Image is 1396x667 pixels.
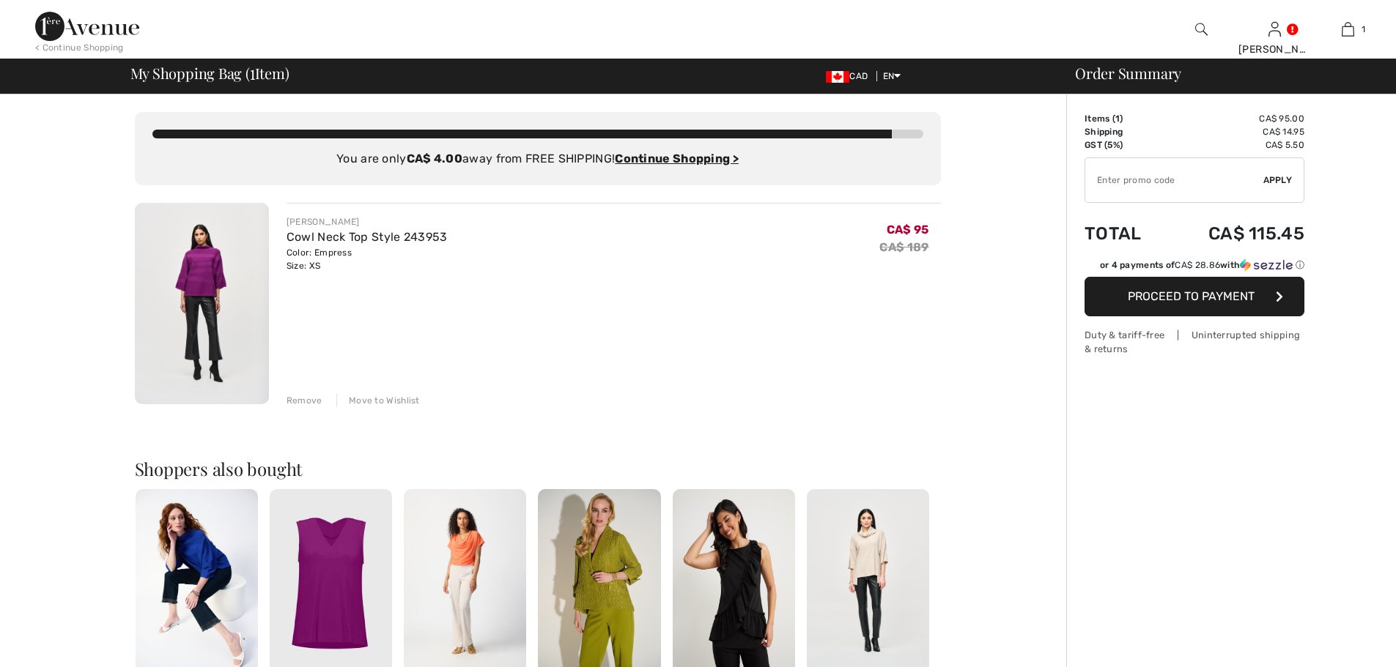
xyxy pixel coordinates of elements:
img: My Bag [1342,21,1354,38]
a: Continue Shopping > [615,152,739,165]
span: CA$ 28.86 [1175,260,1220,270]
td: Shipping [1085,125,1166,138]
td: Total [1085,209,1166,258]
span: 1 [250,62,255,81]
img: 1ère Avenue [35,12,139,41]
div: Move to Wishlist [336,394,420,407]
td: CA$ 115.45 [1166,209,1304,258]
div: or 4 payments of with [1100,258,1304,272]
a: Cowl Neck Top Style 243953 [287,230,448,244]
img: Cowl Neck Top Style 243953 [135,203,269,404]
div: You are only away from FREE SHIPPING! [152,150,923,168]
div: Order Summary [1057,66,1387,81]
img: Canadian Dollar [826,71,849,83]
span: 1 [1115,113,1120,124]
td: GST (5%) [1085,138,1166,152]
span: CA$ 95 [887,223,929,236]
div: [PERSON_NAME] [287,215,448,228]
button: Proceed to Payment [1085,277,1304,316]
div: [PERSON_NAME] [1238,42,1310,57]
span: CAD [826,71,874,81]
div: Remove [287,394,322,407]
td: CA$ 95.00 [1166,112,1304,125]
span: My Shopping Bag ( Item) [130,66,289,81]
div: < Continue Shopping [35,41,124,54]
strong: CA$ 4.00 [407,152,462,165]
div: Color: Empress Size: XS [287,246,448,272]
img: search the website [1195,21,1208,38]
input: Promo code [1085,158,1263,202]
span: Proceed to Payment [1128,289,1255,303]
s: CA$ 189 [879,240,928,254]
img: My Info [1268,21,1281,38]
a: Sign In [1268,22,1281,36]
div: Duty & tariff-free | Uninterrupted shipping & returns [1085,328,1304,356]
a: 1 [1312,21,1384,38]
td: CA$ 5.50 [1166,138,1304,152]
span: 1 [1362,23,1365,36]
h2: Shoppers also bought [135,460,941,477]
td: CA$ 14.95 [1166,125,1304,138]
span: Apply [1263,174,1293,187]
span: EN [883,71,901,81]
div: or 4 payments ofCA$ 28.86withSezzle Click to learn more about Sezzle [1085,258,1304,277]
td: Items ( ) [1085,112,1166,125]
img: Sezzle [1240,258,1293,272]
